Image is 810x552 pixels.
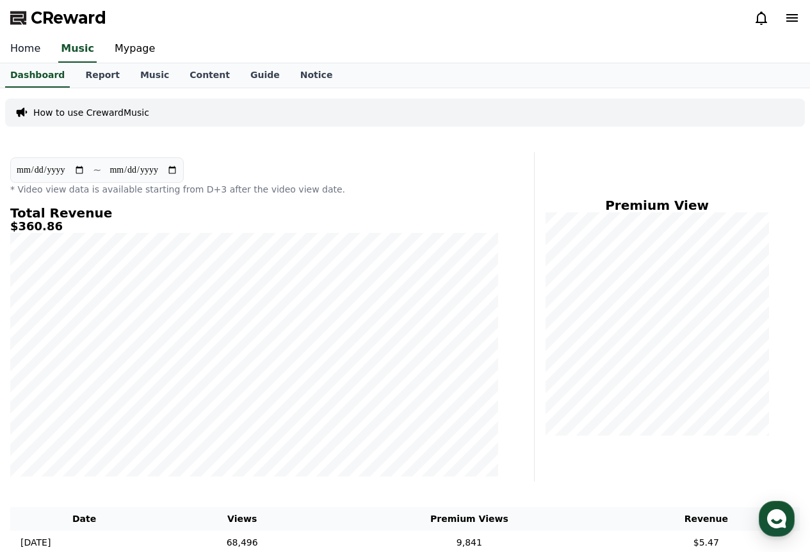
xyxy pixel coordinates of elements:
[85,406,165,438] a: Messages
[53,136,94,147] div: Creward
[86,253,177,261] span: Powered by
[165,406,246,438] a: Settings
[15,130,234,178] a: Creward[DATE] After the person in charge returned and checked, it appears that the bank has compl...
[5,63,70,88] a: Dashboard
[179,63,240,88] a: Content
[75,63,130,88] a: Report
[130,63,179,88] a: Music
[127,253,177,261] b: Channel Talk
[31,8,106,28] span: CReward
[53,147,225,173] div: After the person in charge returned and checked, it appears that the bank has completed the proce...
[93,162,101,178] p: ~
[158,507,326,531] th: Views
[613,507,800,531] th: Revenue
[104,36,165,63] a: Mypage
[101,136,126,146] div: [DATE]
[58,36,97,63] a: Music
[33,106,149,119] a: How to use CrewardMusic
[10,220,498,233] h5: $360.86
[73,252,177,262] a: Powered byChannel Talk
[140,103,220,114] span: See business hours
[240,63,290,88] a: Guide
[4,406,85,438] a: Home
[97,221,168,232] span: Back on 4:30 PM
[15,96,90,116] h1: CReward
[10,206,498,220] h4: Total Revenue
[27,194,110,207] span: Enter a message.
[326,507,613,531] th: Premium Views
[10,507,158,531] th: Date
[33,425,55,435] span: Home
[10,183,498,196] p: * Video view data is available starting from D+3 after the video view date.
[106,425,144,436] span: Messages
[290,63,343,88] a: Notice
[545,198,769,212] h4: Premium View
[10,8,106,28] a: CReward
[134,101,234,116] button: See business hours
[20,536,51,549] p: [DATE]
[190,425,221,435] span: Settings
[18,185,232,216] a: Enter a message.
